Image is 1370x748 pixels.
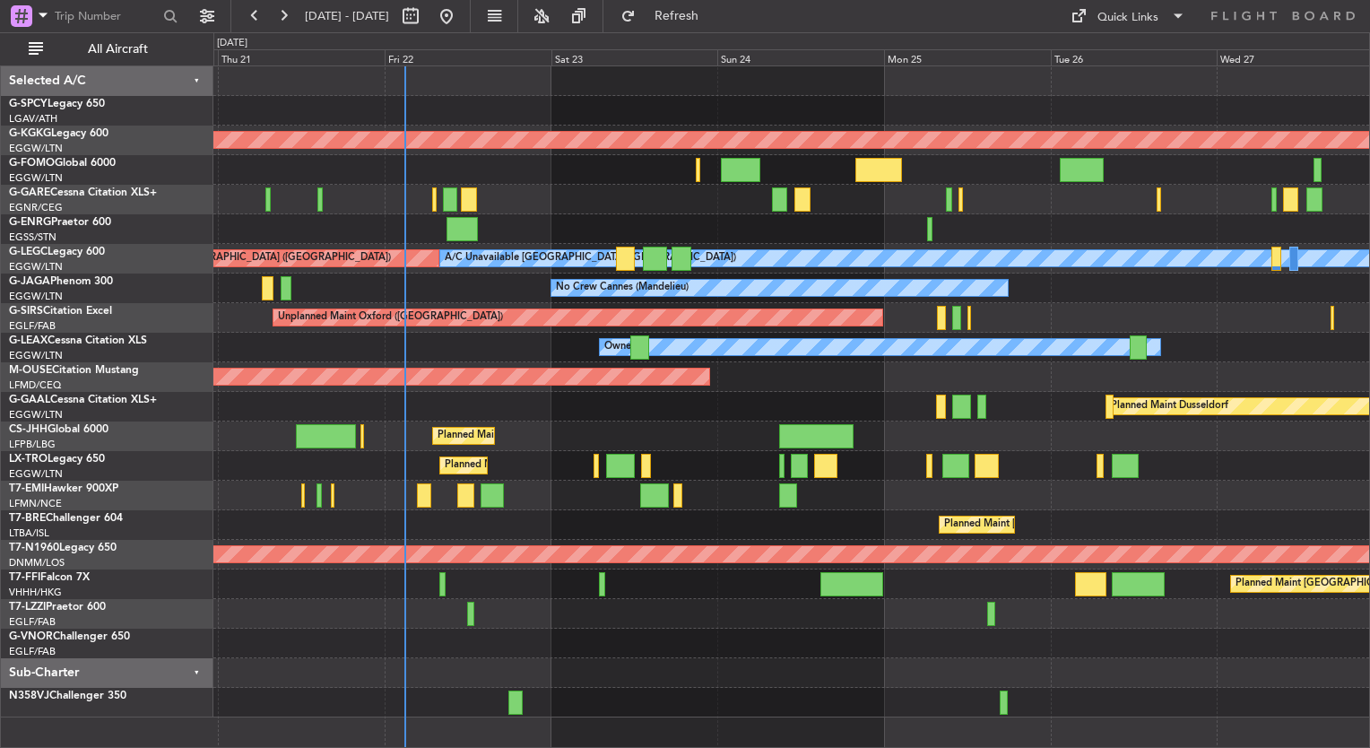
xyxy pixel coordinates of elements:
[20,35,195,64] button: All Aircraft
[9,306,43,317] span: G-SIRS
[9,572,40,583] span: T7-FFI
[445,452,727,479] div: Planned Maint [GEOGRAPHIC_DATA] ([GEOGRAPHIC_DATA])
[278,304,503,331] div: Unplanned Maint Oxford ([GEOGRAPHIC_DATA])
[9,319,56,333] a: EGLF/FAB
[9,424,108,435] a: CS-JHHGlobal 6000
[305,8,389,24] span: [DATE] - [DATE]
[9,602,46,613] span: T7-LZZI
[9,586,62,599] a: VHHH/HKG
[9,112,57,126] a: LGAV/ATH
[1051,49,1218,65] div: Tue 26
[556,274,689,301] div: No Crew Cannes (Mandelieu)
[9,290,63,303] a: EGGW/LTN
[9,556,65,570] a: DNMM/LOS
[9,395,50,405] span: G-GAAL
[9,454,105,465] a: LX-TROLegacy 650
[9,276,50,287] span: G-JAGA
[9,378,61,392] a: LFMD/CEQ
[9,483,44,494] span: T7-EMI
[9,365,52,376] span: M-OUSE
[9,467,63,481] a: EGGW/LTN
[884,49,1051,65] div: Mon 25
[9,187,157,198] a: G-GARECessna Citation XLS+
[604,334,635,361] div: Owner
[445,245,736,272] div: A/C Unavailable [GEOGRAPHIC_DATA] ([GEOGRAPHIC_DATA])
[9,602,106,613] a: T7-LZZIPraetor 600
[9,247,48,257] span: G-LEGC
[9,158,116,169] a: G-FOMOGlobal 6000
[1062,2,1194,30] button: Quick Links
[9,645,56,658] a: EGLF/FAB
[9,526,49,540] a: LTBA/ISL
[9,454,48,465] span: LX-TRO
[218,49,385,65] div: Thu 21
[9,158,55,169] span: G-FOMO
[9,217,111,228] a: G-ENRGPraetor 600
[9,128,108,139] a: G-KGKGLegacy 600
[9,691,126,701] a: N358VJChallenger 350
[9,615,56,629] a: EGLF/FAB
[9,171,63,185] a: EGGW/LTN
[1097,9,1158,27] div: Quick Links
[9,572,90,583] a: T7-FFIFalcon 7X
[9,187,50,198] span: G-GARE
[9,408,63,422] a: EGGW/LTN
[55,3,158,30] input: Trip Number
[9,260,63,274] a: EGGW/LTN
[9,483,118,494] a: T7-EMIHawker 900XP
[9,99,48,109] span: G-SPCY
[9,335,147,346] a: G-LEAXCessna Citation XLS
[9,543,59,553] span: T7-N1960
[9,631,130,642] a: G-VNORChallenger 650
[9,365,139,376] a: M-OUSECitation Mustang
[717,49,884,65] div: Sun 24
[612,2,720,30] button: Refresh
[9,306,112,317] a: G-SIRSCitation Excel
[385,49,551,65] div: Fri 22
[9,142,63,155] a: EGGW/LTN
[9,230,56,244] a: EGSS/STN
[9,201,63,214] a: EGNR/CEG
[9,395,157,405] a: G-GAALCessna Citation XLS+
[9,247,105,257] a: G-LEGCLegacy 600
[9,691,49,701] span: N358VJ
[9,349,63,362] a: EGGW/LTN
[9,276,113,287] a: G-JAGAPhenom 300
[9,128,51,139] span: G-KGKG
[9,335,48,346] span: G-LEAX
[47,43,189,56] span: All Aircraft
[1111,393,1228,420] div: Planned Maint Dusseldorf
[9,631,53,642] span: G-VNOR
[9,438,56,451] a: LFPB/LBG
[217,36,247,51] div: [DATE]
[944,511,1227,538] div: Planned Maint [GEOGRAPHIC_DATA] ([GEOGRAPHIC_DATA])
[639,10,715,22] span: Refresh
[9,217,51,228] span: G-ENRG
[9,513,123,524] a: T7-BREChallenger 604
[9,99,105,109] a: G-SPCYLegacy 650
[9,497,62,510] a: LFMN/NCE
[551,49,718,65] div: Sat 23
[9,513,46,524] span: T7-BRE
[108,245,391,272] div: Planned Maint [GEOGRAPHIC_DATA] ([GEOGRAPHIC_DATA])
[438,422,720,449] div: Planned Maint [GEOGRAPHIC_DATA] ([GEOGRAPHIC_DATA])
[9,424,48,435] span: CS-JHH
[9,543,117,553] a: T7-N1960Legacy 650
